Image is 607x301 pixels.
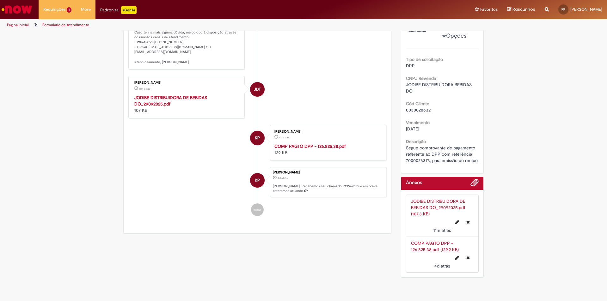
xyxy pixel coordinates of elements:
li: Kaline Peixoto [128,167,386,197]
span: JDT [254,82,261,97]
button: Adicionar anexos [470,178,479,190]
span: 11m atrás [433,227,451,233]
span: DPP [406,63,415,69]
div: JOAO DAMASCENO TEIXEIRA [250,82,265,97]
div: Kaline Peixoto [250,173,265,188]
a: COMP PAGTO DPP - 126.825,38.pdf [274,143,346,149]
time: 25/09/2025 16:06:14 [279,135,289,139]
a: JODIBE DISTRIBUIDORA DE BEBIDAS DO_29092025.pdf (107.3 KB) [411,198,465,217]
span: Rascunhos [512,6,535,12]
div: [PERSON_NAME] [274,130,380,134]
span: JODIBE DISTRIBUIDORA BEBIDAS DO [406,82,473,94]
span: 4d atrás [434,263,450,269]
span: Requisições [43,6,65,13]
div: [PERSON_NAME] [273,171,383,174]
span: Segue comprovante de pagamento referente ao DPP com referência 7000026376, para emissão do recibo. [406,145,478,163]
b: Cód Cliente [406,101,429,106]
span: 4d atrás [279,135,289,139]
time: 29/09/2025 14:23:54 [139,87,150,91]
span: Favoritos [480,6,498,13]
b: Tipo de solicitação [406,57,443,62]
b: CNPJ Revenda [406,75,436,81]
p: +GenAi [121,6,137,14]
button: Excluir COMP PAGTO DPP - 126.825,38.pdf [463,253,474,263]
p: [PERSON_NAME]! Recebemos seu chamado R13567635 e em breve estaremos atuando. [273,184,383,194]
time: 25/09/2025 16:06:14 [434,263,450,269]
ul: Trilhas de página [5,19,400,31]
time: 25/09/2025 16:06:17 [278,176,288,180]
button: Editar nome de arquivo COMP PAGTO DPP - 126.825,38.pdf [451,253,463,263]
a: Página inicial [7,22,29,27]
img: ServiceNow [1,3,33,16]
div: [PERSON_NAME] [134,81,240,85]
a: COMP PAGTO DPP - 126.825,38.pdf (129.2 KB) [411,240,459,252]
button: Editar nome de arquivo JODIBE DISTRIBUIDORA DE BEBIDAS DO_29092025.pdf [451,217,463,227]
span: KP [255,130,260,146]
span: [PERSON_NAME] [570,7,602,12]
div: 129 KB [274,143,380,156]
a: Rascunhos [507,7,535,13]
h2: Anexos [406,180,422,186]
span: 0030028632 [406,107,431,113]
span: [DATE] [406,126,419,132]
span: More [81,6,91,13]
span: 11m atrás [139,87,150,91]
b: Descrição [406,139,426,144]
a: JODIBE DISTRIBUIDORA DE BEBIDAS DO_29092025.pdf [134,95,207,107]
div: Padroniza [100,6,137,14]
div: Kaline Peixoto [250,131,265,145]
b: Vencimento [406,120,430,125]
span: 4d atrás [278,176,288,180]
button: Excluir JODIBE DISTRIBUIDORA DE BEBIDAS DO_29092025.pdf [463,217,474,227]
span: 1 [67,7,71,13]
span: KP [255,173,260,188]
a: Formulário de Atendimento [42,22,89,27]
time: 29/09/2025 14:23:54 [433,227,451,233]
div: 107 KB [134,94,240,113]
span: KP [561,7,565,11]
